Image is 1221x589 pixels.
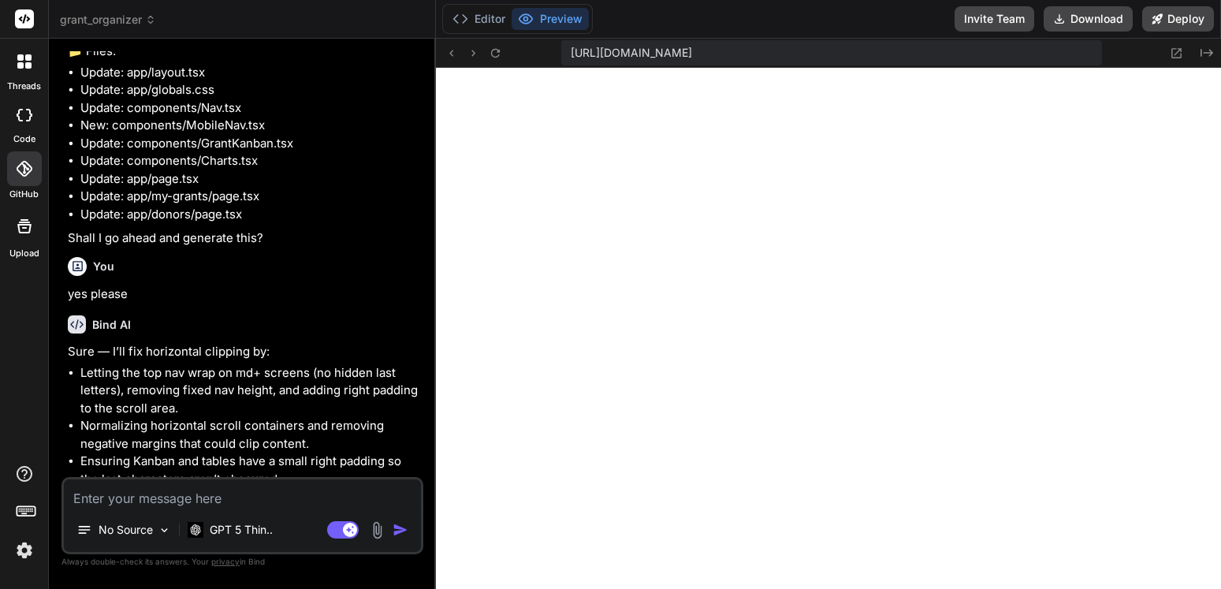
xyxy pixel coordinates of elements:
[9,188,39,201] label: GitHub
[80,453,420,488] li: Ensuring Kanban and tables have a small right padding so the last characters aren’t obscured.
[1142,6,1214,32] button: Deploy
[7,80,41,93] label: threads
[9,247,39,260] label: Upload
[68,229,420,248] p: Shall I go ahead and generate this?
[436,68,1221,589] iframe: Preview
[1044,6,1133,32] button: Download
[11,537,38,564] img: settings
[210,522,273,538] p: GPT 5 Thin..
[68,343,420,361] p: Sure — I’ll fix horizontal clipping by:
[80,206,420,224] li: Update: app/donors/page.tsx
[13,132,35,146] label: code
[80,81,420,99] li: Update: app/globals.css
[80,64,420,82] li: Update: app/layout.tsx
[80,170,420,188] li: Update: app/page.tsx
[512,8,589,30] button: Preview
[99,522,153,538] p: No Source
[393,522,408,538] img: icon
[80,135,420,153] li: Update: components/GrantKanban.tsx
[80,117,420,135] li: New: components/MobileNav.tsx
[211,557,240,566] span: privacy
[80,364,420,418] li: Letting the top nav wrap on md+ screens (no hidden last letters), removing fixed nav height, and ...
[571,45,692,61] span: [URL][DOMAIN_NAME]
[80,152,420,170] li: Update: components/Charts.tsx
[61,554,423,569] p: Always double-check its answers. Your in Bind
[955,6,1034,32] button: Invite Team
[446,8,512,30] button: Editor
[68,285,420,304] p: yes please
[80,99,420,117] li: Update: components/Nav.tsx
[93,259,114,274] h6: You
[80,417,420,453] li: Normalizing horizontal scroll containers and removing negative margins that could clip content.
[60,12,156,28] span: grant_organizer
[92,317,131,333] h6: Bind AI
[368,521,386,539] img: attachment
[188,522,203,537] img: GPT 5 Thinking High
[158,524,171,537] img: Pick Models
[80,188,420,206] li: Update: app/my-grants/page.tsx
